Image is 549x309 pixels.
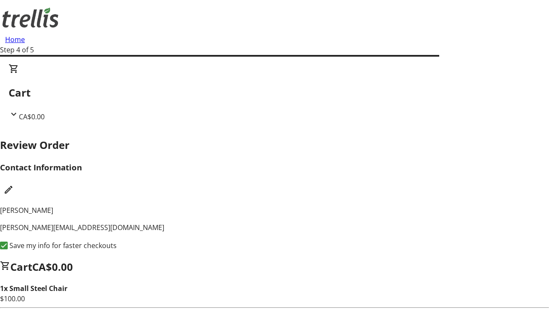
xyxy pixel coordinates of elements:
[8,240,117,251] label: Save my info for faster checkouts
[9,64,540,122] div: CartCA$0.00
[32,260,73,274] span: CA$0.00
[19,112,45,121] span: CA$0.00
[9,85,540,100] h2: Cart
[10,260,32,274] span: Cart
